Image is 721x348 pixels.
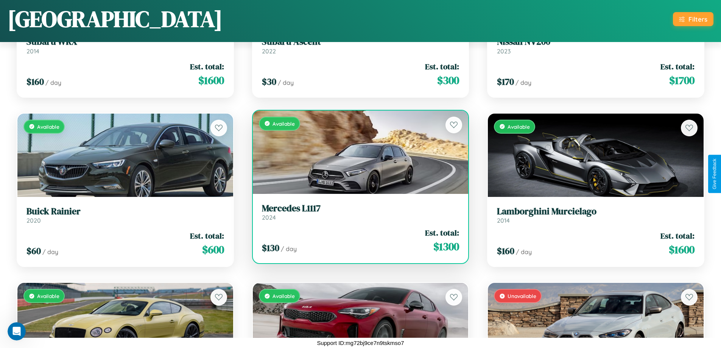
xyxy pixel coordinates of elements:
span: $ 130 [262,242,279,254]
span: $ 1600 [198,73,224,88]
span: Available [508,123,530,130]
span: Available [273,120,295,127]
span: Est. total: [190,230,224,241]
span: 2022 [262,47,276,55]
span: Est. total: [425,61,459,72]
span: / day [516,248,532,256]
span: $ 1600 [669,242,695,257]
span: / day [278,79,294,86]
span: Available [37,123,59,130]
span: Est. total: [190,61,224,72]
span: $ 1700 [669,73,695,88]
span: 2014 [26,47,39,55]
h3: Subaru WRX [26,36,224,47]
h3: Nissan NV200 [497,36,695,47]
a: Subaru Ascent2022 [262,36,459,55]
span: / day [42,248,58,256]
div: Filters [688,15,707,23]
span: Available [37,293,59,299]
span: Est. total: [425,227,459,238]
span: Available [273,293,295,299]
h3: Subaru Ascent [262,36,459,47]
div: Give Feedback [712,159,717,189]
a: Subaru WRX2014 [26,36,224,55]
h3: Buick Rainier [26,206,224,217]
a: Buick Rainier2020 [26,206,224,225]
a: Lamborghini Murcielago2014 [497,206,695,225]
span: / day [515,79,531,86]
h3: Mercedes L1117 [262,203,459,214]
iframe: Intercom live chat [8,322,26,340]
h3: Lamborghini Murcielago [497,206,695,217]
button: Filters [673,12,713,26]
span: 2024 [262,214,276,221]
span: $ 170 [497,75,514,88]
span: 2023 [497,47,511,55]
a: Nissan NV2002023 [497,36,695,55]
span: / day [281,245,297,253]
span: Unavailable [508,293,536,299]
span: Est. total: [660,230,695,241]
span: 2020 [26,217,41,224]
span: $ 160 [26,75,44,88]
span: $ 30 [262,75,276,88]
span: $ 160 [497,245,514,257]
span: Est. total: [660,61,695,72]
span: / day [45,79,61,86]
span: $ 1300 [433,239,459,254]
a: Mercedes L11172024 [262,203,459,222]
span: $ 300 [437,73,459,88]
span: 2014 [497,217,510,224]
h1: [GEOGRAPHIC_DATA] [8,3,223,34]
span: $ 600 [202,242,224,257]
p: Support ID: mg72bj9ce7n9tskmso7 [317,338,404,348]
span: $ 60 [26,245,41,257]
